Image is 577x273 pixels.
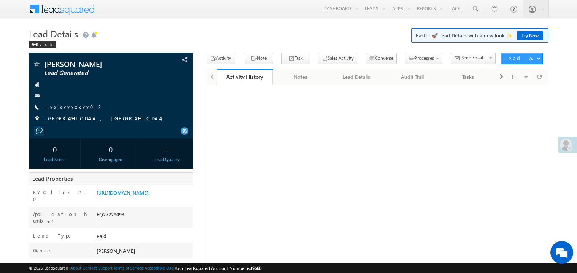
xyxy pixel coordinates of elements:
[273,69,329,85] a: Notes
[504,55,537,62] div: Lead Actions
[143,142,191,156] div: --
[250,265,261,271] span: 39660
[145,265,173,270] a: Acceptable Use
[217,69,273,85] a: Activity History
[440,69,496,85] a: Tasks
[29,40,60,47] a: Back
[281,53,310,64] button: Task
[451,53,486,64] button: Send Email
[29,41,56,48] div: Back
[87,156,135,163] div: Disengaged
[517,31,543,40] a: Try Now
[501,53,543,64] button: Lead Actions
[335,72,378,81] div: Lead Details
[405,53,442,64] button: Processes
[415,55,434,61] span: Processes
[114,265,143,270] a: Terms of Service
[97,189,148,196] a: [URL][DOMAIN_NAME]
[207,53,235,64] button: Activity
[329,69,385,85] a: Lead Details
[33,247,51,254] label: Owner
[31,142,79,156] div: 0
[95,232,193,243] div: Paid
[279,72,322,81] div: Notes
[87,142,135,156] div: 0
[44,104,103,110] a: +xx-xxxxxxxx02
[32,175,73,182] span: Lead Properties
[29,27,78,40] span: Lead Details
[245,53,273,64] button: Note
[447,72,490,81] div: Tasks
[416,32,543,39] span: Faster 🚀 Lead Details with a new look ✨
[318,53,357,64] button: Sales Activity
[33,211,89,224] label: Application Number
[70,265,81,270] a: About
[95,211,193,221] div: EQ27229093
[83,265,113,270] a: Contact Support
[223,73,267,80] div: Activity History
[385,69,440,85] a: Audit Trail
[391,72,434,81] div: Audit Trail
[97,247,135,254] span: [PERSON_NAME]
[44,69,146,77] span: Lead Generated
[44,115,167,123] span: [GEOGRAPHIC_DATA], [GEOGRAPHIC_DATA]
[33,189,89,203] label: KYC link 2_0
[31,156,79,163] div: Lead Score
[366,53,397,64] button: Converse
[175,265,261,271] span: Your Leadsquared Account Number is
[29,265,261,272] span: © 2025 LeadSquared | | | | |
[143,156,191,163] div: Lead Quality
[44,60,146,68] span: [PERSON_NAME]
[33,232,73,239] label: Lead Type
[461,54,483,61] span: Send Email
